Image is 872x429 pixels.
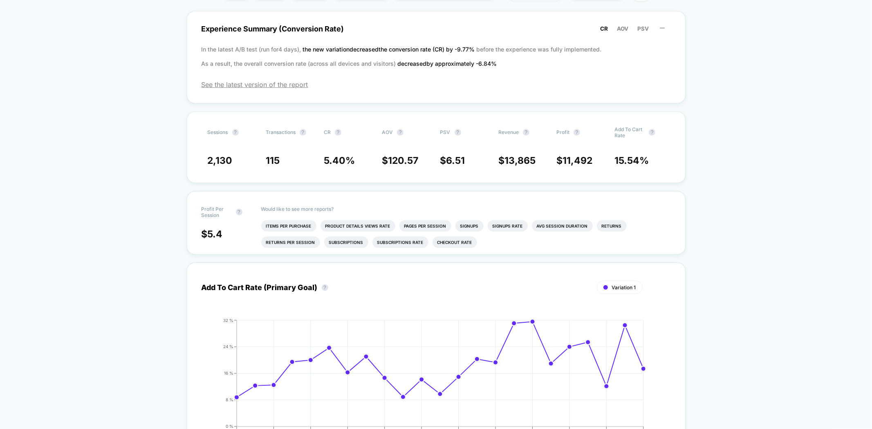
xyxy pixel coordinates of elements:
[324,237,368,248] li: Subscriptions
[574,129,580,136] button: ?
[226,397,233,402] tspan: 8 %
[321,220,395,232] li: Product Details Views Rate
[614,126,645,139] span: Add To Cart Rate
[397,129,403,136] button: ?
[372,237,428,248] li: Subscriptions Rate
[597,220,627,232] li: Returns
[598,25,611,32] button: CR
[224,371,233,375] tspan: 16 %
[635,25,652,32] button: PSV
[504,155,536,166] span: 13,865
[261,237,320,248] li: Returns Per Session
[563,155,592,166] span: 11,492
[612,284,636,290] span: Variation 1
[615,25,631,32] button: AOV
[226,424,233,429] tspan: 0 %
[303,46,477,53] span: the new variation decreased the conversion rate (CR) by -9.77 %
[446,155,465,166] span: 6.51
[300,129,306,136] button: ?
[532,220,593,232] li: Avg Session Duration
[261,220,316,232] li: Items Per Purchase
[440,155,465,166] span: $
[398,60,497,67] span: decreased by approximately -6.84 %
[322,284,328,291] button: ?
[382,129,393,135] span: AOV
[261,206,671,212] p: Would like to see more reports?
[601,25,608,32] span: CR
[523,129,529,136] button: ?
[324,129,331,135] span: CR
[223,344,233,349] tspan: 24 %
[488,220,528,232] li: Signups Rate
[649,129,655,136] button: ?
[223,318,233,323] tspan: 32 %
[324,155,355,166] span: 5.40 %
[433,237,477,248] li: Checkout Rate
[388,155,418,166] span: 120.57
[498,129,519,135] span: Revenue
[266,155,280,166] span: 115
[202,42,671,71] p: In the latest A/B test (run for 4 days), before the experience was fully implemented. As a result...
[440,129,451,135] span: PSV
[335,129,341,136] button: ?
[232,129,239,136] button: ?
[202,80,671,89] span: See the latest version of the report
[455,129,461,136] button: ?
[638,25,649,32] span: PSV
[266,129,296,135] span: Transactions
[556,155,592,166] span: $
[202,206,232,218] span: Profit Per Session
[202,20,671,38] span: Experience Summary (Conversion Rate)
[455,220,484,232] li: Signups
[614,155,649,166] span: 15.54 %
[202,228,223,240] span: $
[498,155,536,166] span: $
[208,155,233,166] span: 2,130
[399,220,451,232] li: Pages Per Session
[382,155,418,166] span: $
[556,129,569,135] span: Profit
[208,129,228,135] span: Sessions
[236,209,242,215] button: ?
[617,25,629,32] span: AOV
[208,228,223,240] span: 5.4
